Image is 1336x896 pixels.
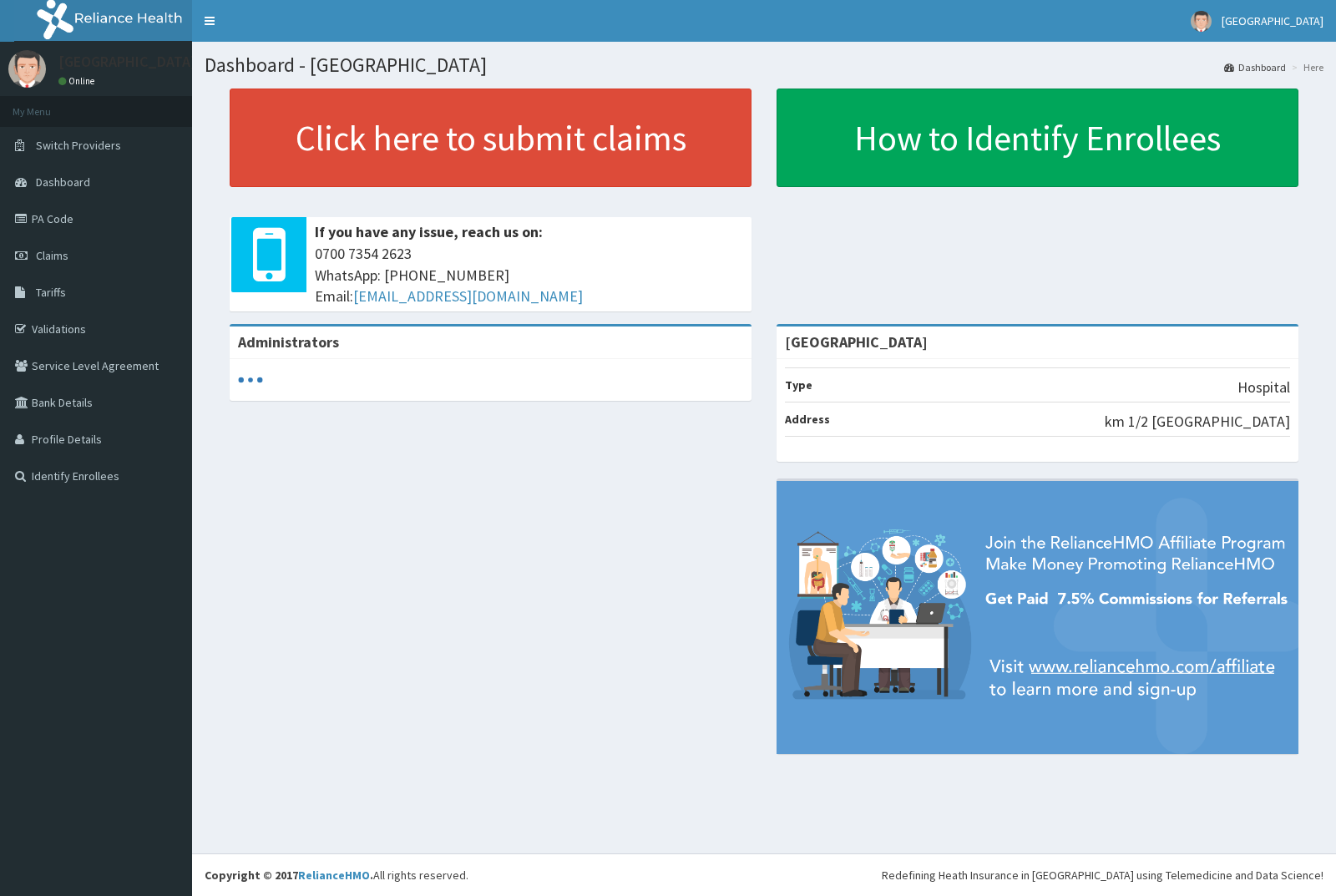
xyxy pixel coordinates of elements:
[8,50,46,88] img: User Image
[192,853,1336,896] footer: All rights reserved.
[785,332,928,352] strong: [GEOGRAPHIC_DATA]
[205,868,373,883] strong: Copyright © 2017 .
[1191,11,1212,32] img: User Image
[58,75,99,87] a: Online
[785,412,830,427] b: Address
[230,89,751,187] a: Click here to submit claims
[785,377,812,392] b: Type
[353,286,583,306] a: [EMAIL_ADDRESS][DOMAIN_NAME]
[315,222,543,241] b: If you have any issue, reach us on:
[58,54,196,69] p: [GEOGRAPHIC_DATA]
[205,54,1323,76] h1: Dashboard - [GEOGRAPHIC_DATA]
[882,867,1323,883] div: Redefining Heath Insurance in [GEOGRAPHIC_DATA] using Telemedicine and Data Science!
[1288,60,1323,74] li: Here
[36,285,66,300] span: Tariffs
[36,138,121,153] span: Switch Providers
[238,367,263,392] svg: audio-loading
[36,175,90,190] span: Dashboard
[1105,411,1290,433] p: km 1/2 [GEOGRAPHIC_DATA]
[777,481,1298,754] img: provider-team-banner.png
[1224,60,1286,74] a: Dashboard
[1237,377,1290,398] p: Hospital
[298,868,370,883] a: RelianceHMO
[1222,13,1323,28] span: [GEOGRAPHIC_DATA]
[315,243,743,307] span: 0700 7354 2623 WhatsApp: [PHONE_NUMBER] Email:
[238,332,339,352] b: Administrators
[777,89,1298,187] a: How to Identify Enrollees
[36,248,68,263] span: Claims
